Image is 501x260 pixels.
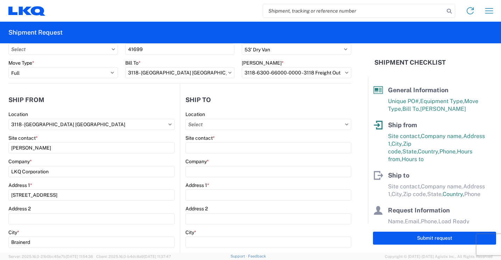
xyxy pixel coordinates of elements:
[8,229,19,236] label: City
[263,4,444,17] input: Shipment, tracking or reference number
[185,119,351,130] input: Select
[8,135,38,141] label: Site contact
[388,133,421,139] span: Site contact,
[402,148,418,155] span: State,
[388,183,421,190] span: Site contact,
[8,60,34,66] label: Move Type
[8,119,175,130] input: Select
[144,254,171,259] span: [DATE] 11:37:47
[374,58,446,67] h2: Shipment Checklist
[185,135,215,141] label: Site contact
[388,98,420,104] span: Unique PO#,
[185,182,209,188] label: Address 1
[388,121,417,129] span: Ship from
[421,133,463,139] span: Company name,
[373,232,496,245] button: Submit request
[125,60,141,66] label: Bill To
[185,229,196,236] label: City
[185,96,211,103] h2: Ship to
[125,67,235,78] input: Select
[405,218,421,225] span: Email,
[8,111,28,117] label: Location
[8,44,118,55] input: Select
[388,207,450,214] span: Request Information
[8,158,32,165] label: Company
[439,148,457,155] span: Phone,
[385,253,493,260] span: Copyright © [DATE]-[DATE] Agistix Inc., All Rights Reserved
[242,67,351,78] input: Select
[443,191,464,197] span: Country,
[8,205,31,212] label: Address 2
[391,191,403,197] span: City,
[418,148,439,155] span: Country,
[8,96,44,103] h2: Ship from
[242,60,284,66] label: [PERSON_NAME]
[96,254,171,259] span: Client: 2025.16.0-b4dc8a9
[388,172,409,179] span: Ship to
[421,183,463,190] span: Company name,
[66,254,93,259] span: [DATE] 11:54:36
[185,111,205,117] label: Location
[8,254,93,259] span: Server: 2025.16.0-21b0bc45e7b
[402,156,424,162] span: Hours to
[8,28,63,37] h2: Shipment Request
[420,106,466,112] span: [PERSON_NAME]
[402,106,420,112] span: Bill To,
[421,218,438,225] span: Phone,
[403,191,427,197] span: Zip code,
[388,86,449,94] span: General Information
[231,254,248,258] a: Support
[391,140,403,147] span: City,
[388,218,405,225] span: Name,
[185,205,208,212] label: Address 2
[420,98,464,104] span: Equipment Type,
[427,191,443,197] span: State,
[464,191,480,197] span: Phone
[185,158,209,165] label: Company
[8,182,32,188] label: Address 1
[248,254,266,258] a: Feedback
